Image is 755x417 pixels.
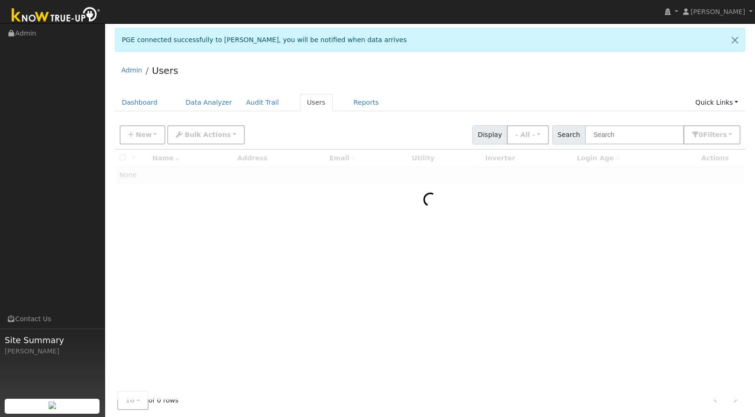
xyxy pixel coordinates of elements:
span: Display [472,125,507,144]
a: Data Analyzer [178,94,239,111]
button: New [120,125,166,144]
span: of 0 rows [117,391,179,410]
span: Bulk Actions [185,131,231,138]
button: 0Filters [684,125,741,144]
a: Admin [121,66,142,74]
span: [PERSON_NAME] [691,8,745,15]
div: PGE connected successfully to [PERSON_NAME], you will be notified when data arrives [115,28,746,52]
a: Reports [347,94,386,111]
span: New [135,131,151,138]
span: Search [552,125,585,144]
a: Audit Trail [239,94,286,111]
a: Close [725,29,745,51]
div: [PERSON_NAME] [5,346,100,356]
input: Search [585,125,684,144]
a: Users [152,65,178,76]
a: Dashboard [115,94,165,111]
button: 10 [117,391,149,410]
a: Quick Links [688,94,745,111]
img: Know True-Up [7,5,105,26]
img: retrieve [49,402,56,409]
span: Filter [703,131,727,138]
span: 10 [126,396,135,404]
span: Site Summary [5,334,100,346]
button: Bulk Actions [167,125,244,144]
span: s [723,131,727,138]
a: Users [300,94,333,111]
button: - All - [507,125,549,144]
